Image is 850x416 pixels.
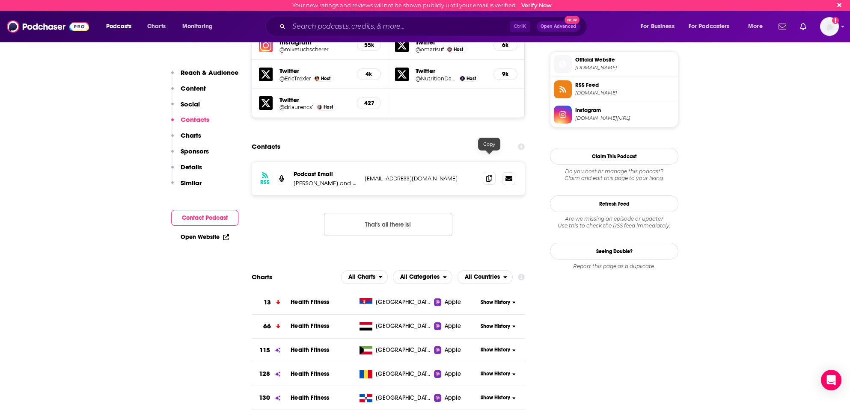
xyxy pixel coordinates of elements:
[478,299,519,306] button: Show History
[376,322,431,330] span: Yemen
[550,148,678,165] button: Claim This Podcast
[252,273,272,281] h2: Charts
[279,46,350,53] a: @miketuchscherer
[264,298,271,307] h3: 13
[291,394,329,401] a: Health Fitness
[510,21,530,32] span: Ctrl K
[321,76,330,81] span: Host
[181,163,202,171] p: Details
[434,322,477,330] a: Apple
[400,274,440,280] span: All Categories
[775,19,790,34] a: Show notifications dropdown
[181,84,206,92] p: Content
[289,20,510,33] input: Search podcasts, credits, & more...
[356,298,434,307] a: [GEOGRAPHIC_DATA]
[171,131,201,147] button: Charts
[554,80,675,98] a: RSS Feed[DOMAIN_NAME]
[478,346,519,354] button: Show History
[480,299,510,306] span: Show History
[176,20,224,33] button: open menu
[324,104,333,110] span: Host
[480,346,510,354] span: Show History
[356,322,434,330] a: [GEOGRAPHIC_DATA]
[550,168,678,182] div: Claim and edit this page to your liking.
[106,21,131,32] span: Podcasts
[575,56,675,64] span: Official Website
[480,370,510,378] span: Show History
[376,298,431,307] span: Serbia
[445,346,461,354] span: Apple
[550,168,678,175] span: Do you host or manage this podcast?
[252,139,280,155] h2: Contacts
[689,21,730,32] span: For Podcasters
[460,76,465,81] a: Danny Lennon
[434,394,477,402] a: Apple
[341,270,388,284] h2: Platforms
[365,175,476,182] p: [EMAIL_ADDRESS][DOMAIN_NAME]
[445,322,461,330] span: Apple
[100,20,143,33] button: open menu
[324,213,452,236] button: Nothing here.
[348,274,375,280] span: All Charts
[181,100,200,108] p: Social
[454,47,463,52] span: Host
[434,298,477,307] a: Apple
[416,46,444,53] a: @omarisuf
[252,362,291,386] a: 128
[181,115,209,124] p: Contacts
[478,394,519,401] button: Show History
[575,90,675,96] span: ironculture.libsyn.com
[171,179,202,195] button: Similar
[832,17,839,24] svg: Email not verified
[279,67,350,75] h5: Twitter
[181,68,238,77] p: Reach & Audience
[273,17,595,36] div: Search podcasts, credits, & more...
[259,369,270,379] h3: 128
[291,346,329,354] span: Health Fitness
[445,394,461,402] span: Apple
[467,76,476,81] span: Host
[635,20,685,33] button: open menu
[575,115,675,121] span: instagram.com/miketuchscherer
[820,17,839,36] span: Logged in as BretAita
[341,270,388,284] button: open menu
[575,65,675,71] span: ironculture.libsyn.com
[181,131,201,139] p: Charts
[171,210,238,226] button: Contact Podcast
[550,263,678,270] div: Report this page as a duplicate.
[259,393,270,403] h3: 130
[252,386,291,410] a: 130
[393,270,452,284] button: open menu
[291,370,329,378] span: Health Fitness
[537,21,580,32] button: Open AdvancedNew
[445,298,461,307] span: Apple
[748,21,763,32] span: More
[447,47,452,52] a: Omar Isuf
[315,76,319,81] img: Eric Trexler
[279,75,311,82] h5: @EricTrexler
[550,195,678,212] button: Refresh Feed
[575,106,675,114] span: Instagram
[260,179,270,186] h3: RSS
[416,75,457,82] a: @NutritionDanny
[550,215,678,229] div: Are we missing an episode or update? Use this to check the RSS feed immediately.
[376,394,431,402] span: Dominican Republic
[501,41,510,49] h5: 6k
[294,180,358,187] p: [PERSON_NAME] and [PERSON_NAME]
[434,370,477,378] a: Apple
[7,18,89,35] a: Podchaser - Follow, Share and Rate Podcasts
[478,138,500,150] div: Copy
[279,96,350,104] h5: Twitter
[458,270,513,284] button: open menu
[820,17,839,36] button: Show profile menu
[252,291,291,314] a: 13
[142,20,171,33] a: Charts
[356,346,434,354] a: [GEOGRAPHIC_DATA]
[458,270,513,284] h2: Countries
[317,105,322,109] img: Lauren Colenso-Semple
[554,55,675,73] a: Official Website[DOMAIN_NAME]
